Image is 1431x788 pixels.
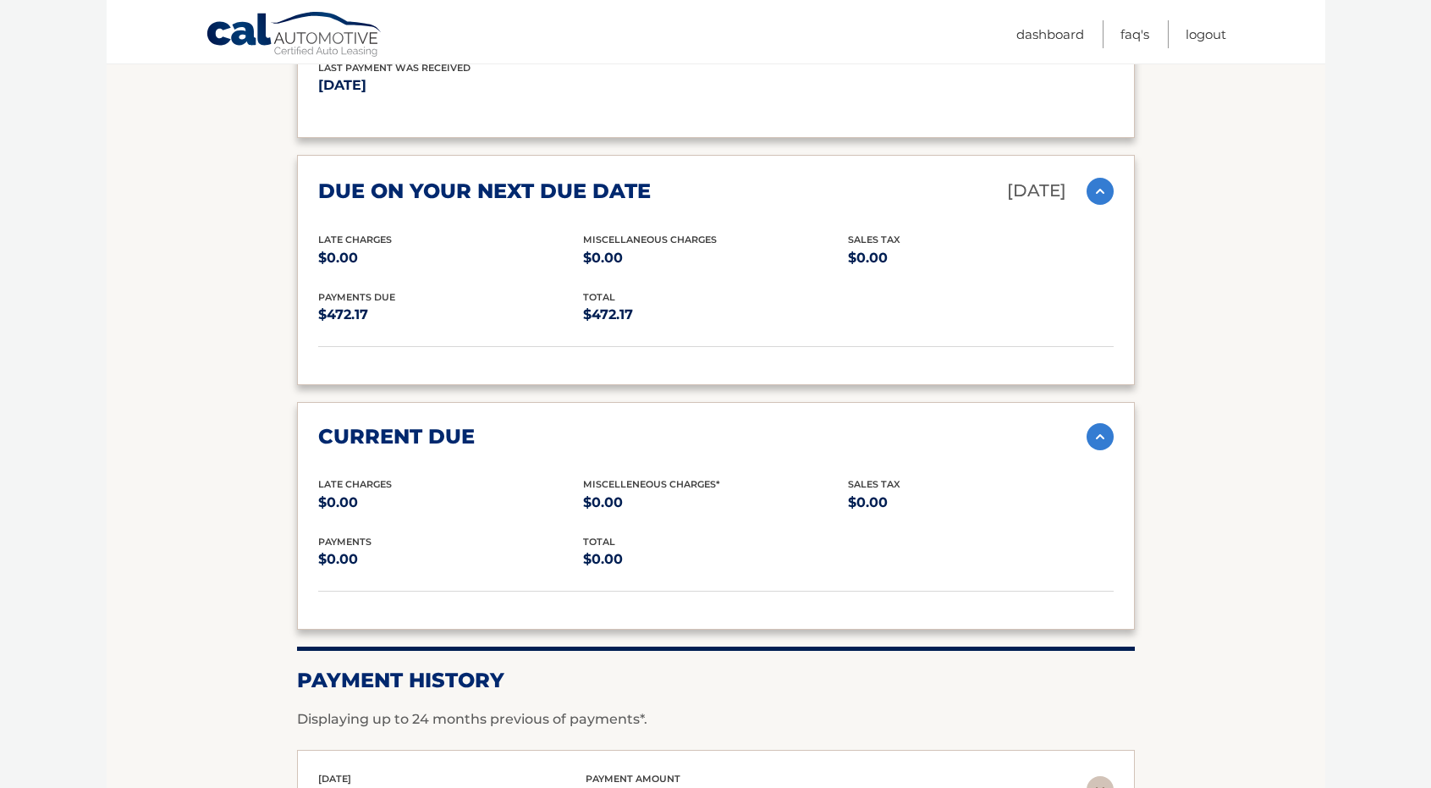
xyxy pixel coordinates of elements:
[318,303,583,327] p: $472.17
[583,303,848,327] p: $472.17
[297,709,1135,730] p: Displaying up to 24 months previous of payments*.
[318,234,392,245] span: Late Charges
[318,536,372,548] span: payments
[583,291,615,303] span: total
[583,478,720,490] span: Miscelleneous Charges*
[318,478,392,490] span: Late Charges
[583,536,615,548] span: total
[848,478,900,490] span: Sales Tax
[583,491,848,515] p: $0.00
[1087,178,1114,205] img: accordion-active.svg
[297,668,1135,693] h2: Payment History
[318,246,583,270] p: $0.00
[1016,20,1084,48] a: Dashboard
[318,424,475,449] h2: current due
[318,773,351,785] span: [DATE]
[318,291,395,303] span: Payments Due
[206,11,383,60] a: Cal Automotive
[318,491,583,515] p: $0.00
[1007,176,1066,206] p: [DATE]
[1186,20,1226,48] a: Logout
[586,773,680,785] span: payment amount
[1087,423,1114,450] img: accordion-active.svg
[848,234,900,245] span: Sales Tax
[318,74,716,97] p: [DATE]
[848,246,1113,270] p: $0.00
[583,234,717,245] span: Miscellaneous Charges
[318,62,471,74] span: Last Payment was received
[583,246,848,270] p: $0.00
[1120,20,1149,48] a: FAQ's
[318,179,651,204] h2: due on your next due date
[318,548,583,571] p: $0.00
[583,548,848,571] p: $0.00
[848,491,1113,515] p: $0.00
